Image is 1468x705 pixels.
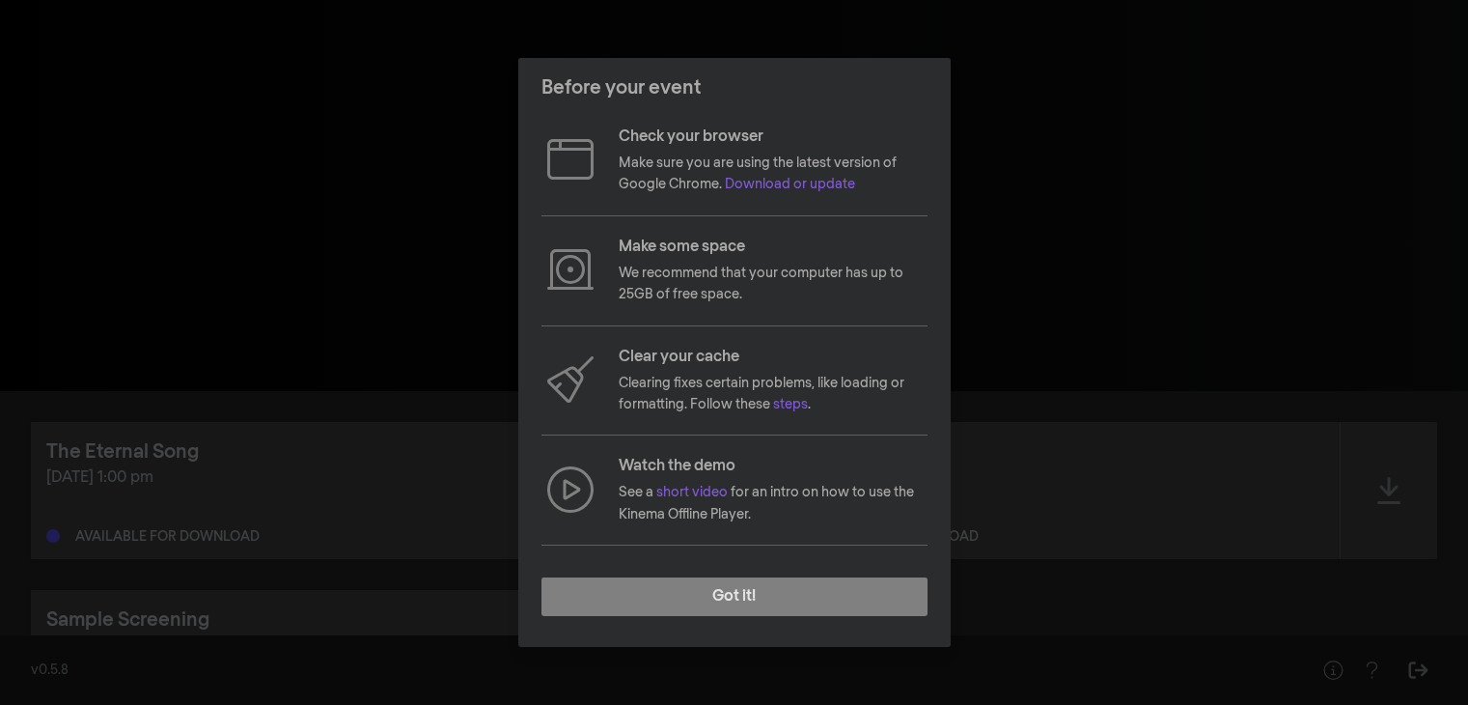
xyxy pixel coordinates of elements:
p: Clearing fixes certain problems, like loading or formatting. Follow these . [619,373,928,416]
p: Make some space [619,236,928,259]
a: Download or update [725,178,855,191]
a: short video [656,486,728,499]
header: Before your event [518,58,951,118]
p: Check your browser [619,126,928,149]
p: We recommend that your computer has up to 25GB of free space. [619,263,928,306]
a: steps [773,398,808,411]
p: Watch the demo [619,455,928,478]
p: See a for an intro on how to use the Kinema Offline Player. [619,482,928,525]
button: Got it! [541,578,928,616]
p: Clear your cache [619,346,928,369]
p: Make sure you are using the latest version of Google Chrome. [619,153,928,196]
